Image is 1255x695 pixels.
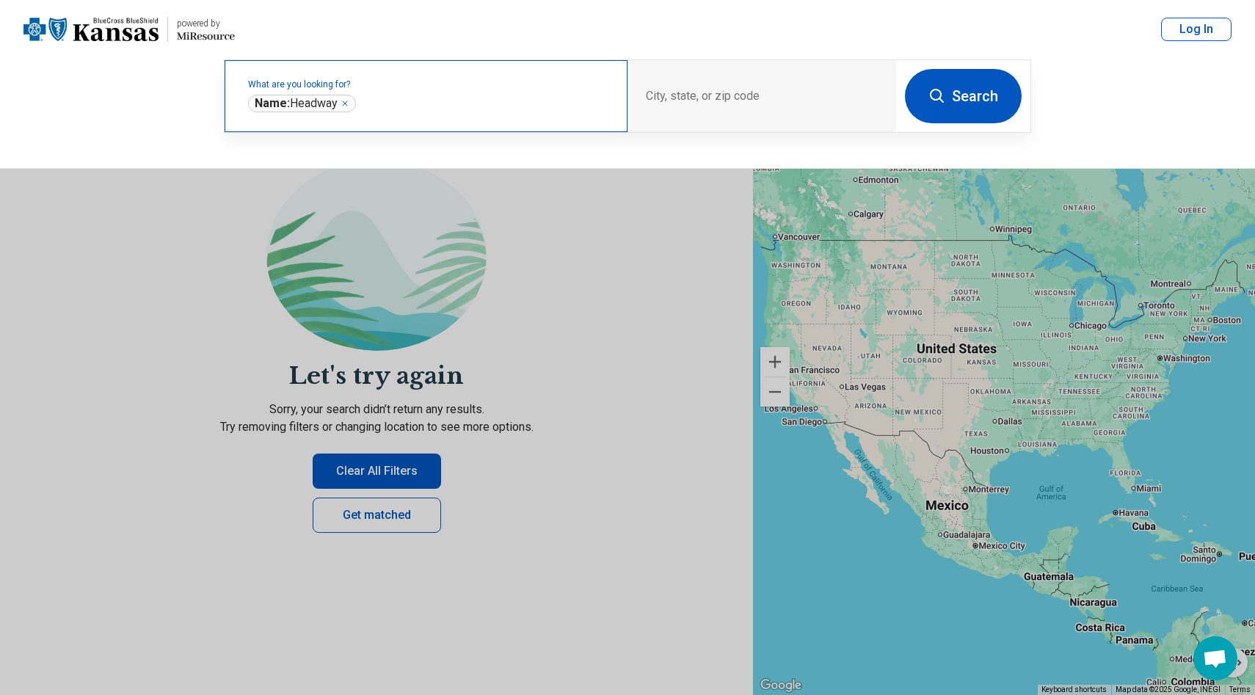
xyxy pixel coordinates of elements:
[23,12,235,47] a: Blue Cross Blue Shield Kansaspowered by
[255,96,290,110] span: Name:
[177,17,235,30] div: powered by
[1161,18,1232,41] button: Log In
[1193,636,1237,680] a: Open chat
[248,95,356,112] div: Headway
[248,80,610,89] label: What are you looking for?
[341,99,349,108] button: Headway
[255,96,338,111] span: Headway
[23,12,159,47] img: Blue Cross Blue Shield Kansas
[905,69,1022,123] button: Search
